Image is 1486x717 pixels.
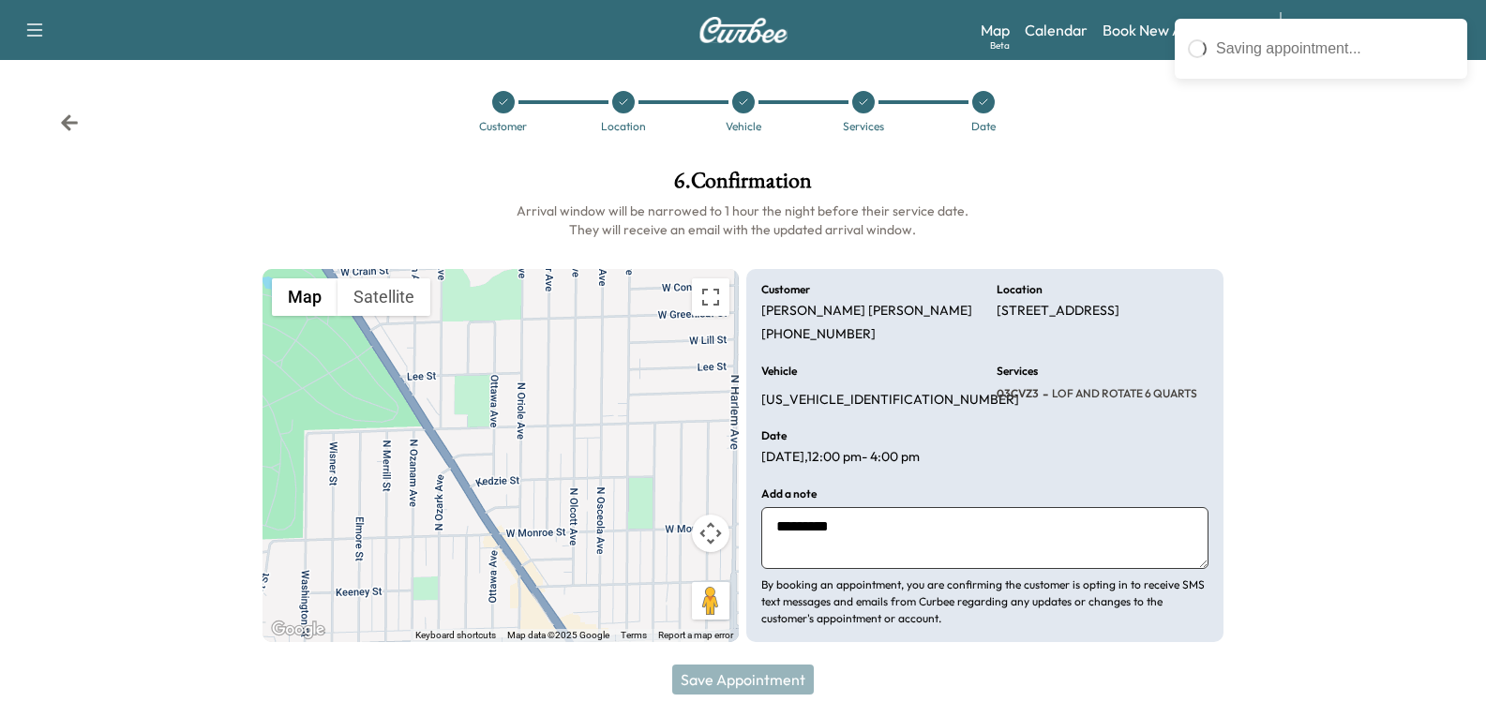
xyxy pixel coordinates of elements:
[698,17,788,43] img: Curbee Logo
[263,202,1223,239] h6: Arrival window will be narrowed to 1 hour the night before their service date. They will receive ...
[726,121,761,132] div: Vehicle
[981,19,1010,41] a: MapBeta
[267,618,329,642] a: Open this area in Google Maps (opens a new window)
[971,121,996,132] div: Date
[761,488,817,500] h6: Add a note
[692,278,729,316] button: Toggle fullscreen view
[263,170,1223,202] h1: 6 . Confirmation
[601,121,646,132] div: Location
[658,630,733,640] a: Report a map error
[692,582,729,620] button: Drag Pegman onto the map to open Street View
[761,430,787,441] h6: Date
[997,386,1039,401] span: 03CVZ3
[338,278,430,316] button: Show satellite imagery
[843,121,884,132] div: Services
[997,366,1038,377] h6: Services
[997,284,1043,295] h6: Location
[507,630,609,640] span: Map data ©2025 Google
[761,576,1208,627] p: By booking an appointment, you are confirming the customer is opting in to receive SMS text messa...
[621,630,647,640] a: Terms (opens in new tab)
[479,121,527,132] div: Customer
[761,449,920,466] p: [DATE] , 12:00 pm - 4:00 pm
[761,326,876,343] p: [PHONE_NUMBER]
[1039,384,1048,403] span: -
[990,38,1010,52] div: Beta
[1048,386,1197,401] span: LOF AND ROTATE 6 QUARTS
[761,392,1019,409] p: [US_VEHICLE_IDENTIFICATION_NUMBER]
[60,113,79,132] div: Back
[761,303,972,320] p: [PERSON_NAME] [PERSON_NAME]
[761,366,797,377] h6: Vehicle
[272,278,338,316] button: Show street map
[761,284,810,295] h6: Customer
[1025,19,1088,41] a: Calendar
[1103,19,1261,41] a: Book New Appointment
[692,515,729,552] button: Map camera controls
[267,618,329,642] img: Google
[997,303,1119,320] p: [STREET_ADDRESS]
[415,629,496,642] button: Keyboard shortcuts
[1216,37,1454,60] div: Saving appointment...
